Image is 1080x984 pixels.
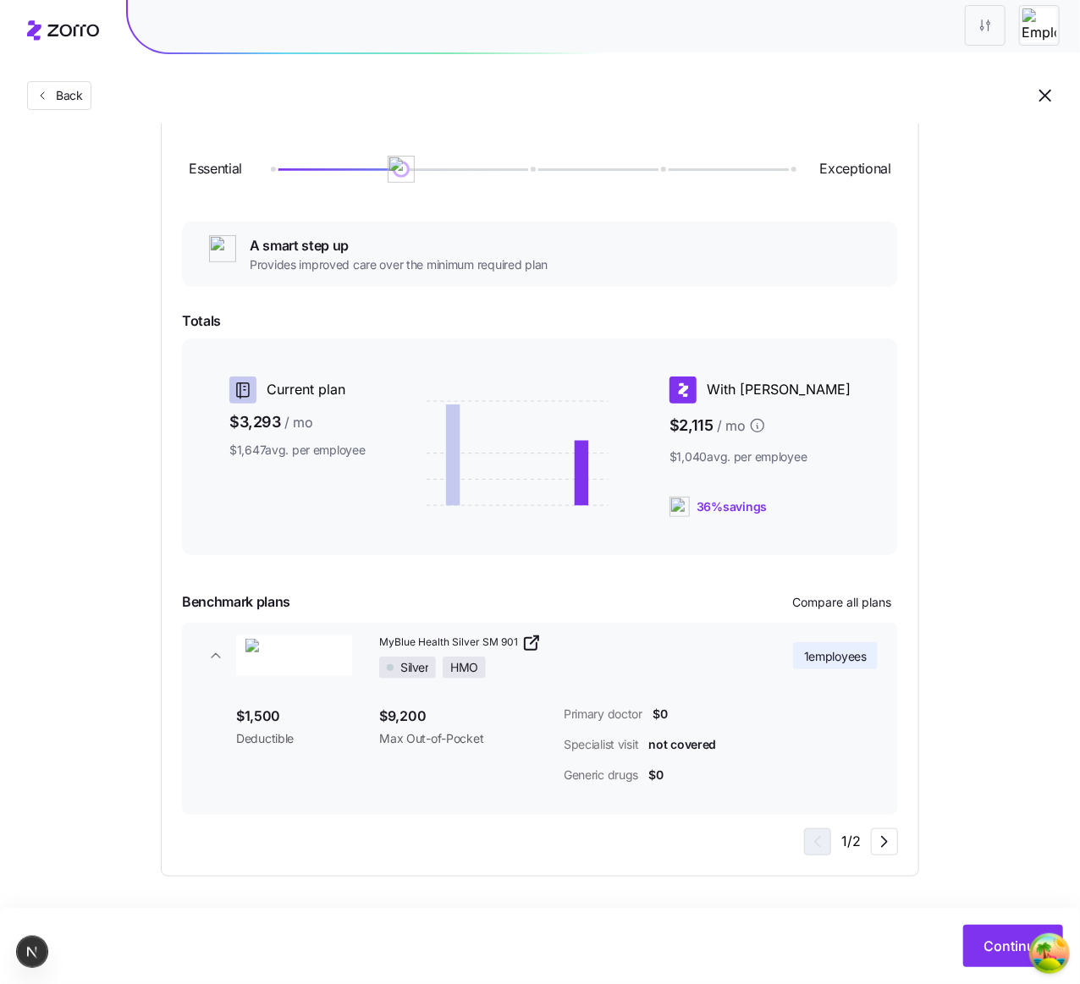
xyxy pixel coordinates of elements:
span: MyBlue Health Silver SM 901 [379,635,518,650]
span: $0 [648,767,663,783]
button: Compare all plans [785,589,898,616]
span: / mo [717,415,746,437]
img: ai-icon.png [669,497,690,517]
button: Open Tanstack query devtools [1033,937,1066,970]
span: 36% savings [697,498,767,515]
img: ai-icon.png [209,235,236,262]
span: 1 employees [804,648,867,665]
img: Employer logo [1022,8,1056,42]
button: Back [27,81,91,110]
button: Continue [963,925,1063,967]
div: Current plan [229,377,366,404]
span: not covered [649,736,717,753]
span: Exceptional [820,158,891,179]
div: Blue Cross and Blue Shield of TexasMyBlue Health Silver SM 901SilverHMO1employees [182,689,898,815]
a: MyBlue Health Silver SM 901 [379,633,745,653]
span: Totals [182,311,898,332]
span: Provides improved care over the minimum required plan [250,256,548,273]
span: Generic drugs [564,767,638,783]
span: Benchmark plans [182,591,290,613]
div: With [PERSON_NAME] [669,377,851,404]
span: HMO [450,657,478,678]
img: Blue Cross and Blue Shield of Texas [235,635,354,676]
span: $3,293 [229,410,366,435]
span: Specialist visit [564,736,639,753]
span: / mo [284,412,313,433]
button: Blue Cross and Blue Shield of TexasMyBlue Health Silver SM 901SilverHMO1employees [182,623,898,689]
span: $2,115 [669,410,851,442]
span: Deductible [236,730,352,747]
span: $9,200 [379,706,550,727]
span: $0 [653,706,667,723]
img: ai-icon.png [388,156,415,183]
div: 1 / 2 [804,828,898,855]
span: $1,647 avg. per employee [229,442,366,459]
span: Compare all plans [792,594,891,611]
span: A smart step up [250,235,548,256]
span: $1,040 avg. per employee [669,448,851,465]
span: Max Out-of-Pocket [379,730,550,747]
span: Primary doctor [564,706,642,723]
span: $1,500 [236,706,352,727]
span: Back [49,87,83,104]
span: Silver [400,657,428,678]
span: Essential [189,158,242,179]
span: Continue [984,936,1043,956]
